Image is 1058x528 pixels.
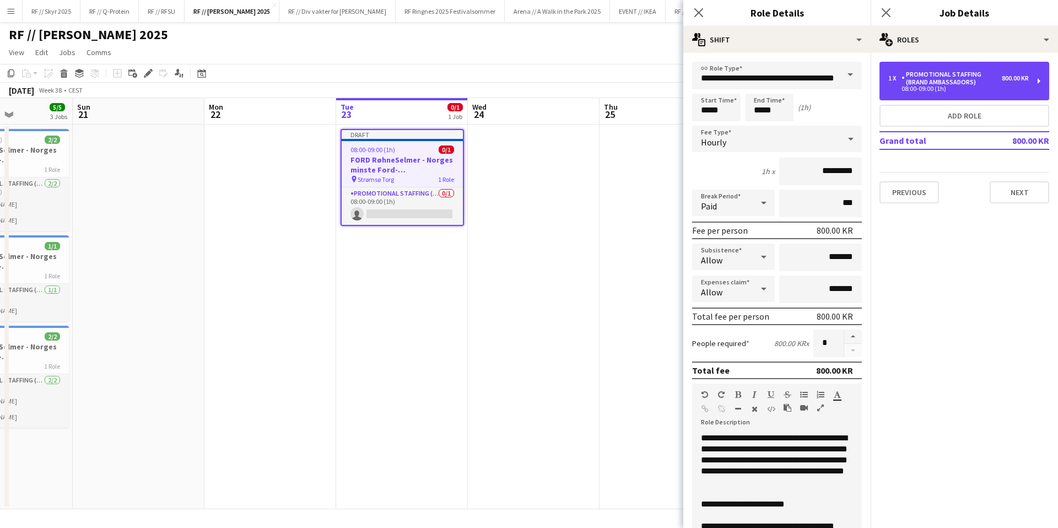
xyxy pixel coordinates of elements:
[44,362,60,370] span: 1 Role
[767,390,775,399] button: Underline
[339,108,354,121] span: 23
[472,102,487,112] span: Wed
[734,405,742,413] button: Horizontal Line
[59,47,75,57] span: Jobs
[350,146,395,154] span: 08:00-09:00 (1h)
[50,103,65,111] span: 5/5
[4,45,29,60] a: View
[701,390,709,399] button: Undo
[701,137,726,148] span: Hourly
[207,108,223,121] span: 22
[717,390,725,399] button: Redo
[701,201,717,212] span: Paid
[45,242,60,250] span: 1/1
[980,132,1049,149] td: 800.00 KR
[35,47,48,57] span: Edit
[342,187,463,225] app-card-role: Promotional Staffing (Brand Ambassadors)0/108:00-09:00 (1h)
[87,47,111,57] span: Comms
[762,166,775,176] div: 1h x
[358,175,394,184] span: Strømsø Torg
[800,403,808,412] button: Insert video
[817,390,824,399] button: Ordered List
[44,165,60,174] span: 1 Role
[692,225,748,236] div: Fee per person
[879,105,1049,127] button: Add role
[879,132,980,149] td: Grand total
[80,1,139,22] button: RF // Q-Protein
[209,102,223,112] span: Mon
[471,108,487,121] span: 24
[888,86,1029,91] div: 08:00-09:00 (1h)
[798,103,811,112] div: (1h)
[1002,74,1029,82] div: 800.00 KR
[9,47,24,57] span: View
[341,129,464,226] app-job-card: Draft08:00-09:00 (1h)0/1FORD RøhneSelmer - Norges minste Ford-forhandlerkontor Strømsø Torg1 Role...
[871,6,1058,20] h3: Job Details
[844,330,862,344] button: Increase
[767,405,775,413] button: HTML Code
[751,405,758,413] button: Clear Formatting
[45,136,60,144] span: 2/2
[817,225,853,236] div: 800.00 KR
[871,26,1058,53] div: Roles
[505,1,610,22] button: Arena // A Walk in the Park 2025
[77,102,90,112] span: Sun
[683,26,871,53] div: Shift
[692,365,730,376] div: Total fee
[438,175,454,184] span: 1 Role
[604,102,618,112] span: Thu
[23,1,80,22] button: RF // Skyr 2025
[342,155,463,175] h3: FORD RøhneSelmer - Norges minste Ford-forhandlerkontor
[279,1,396,22] button: RF // Div vakter for [PERSON_NAME]
[55,45,80,60] a: Jobs
[816,365,853,376] div: 800.00 KR
[139,1,185,22] button: RF // RFSU
[774,338,809,348] div: 800.00 KR x
[701,255,722,266] span: Allow
[734,390,742,399] button: Bold
[817,403,824,412] button: Fullscreen
[833,390,841,399] button: Text Color
[784,403,791,412] button: Paste as plain text
[602,108,618,121] span: 25
[9,26,168,43] h1: RF // [PERSON_NAME] 2025
[610,1,666,22] button: EVENT // IKEA
[45,332,60,341] span: 2/2
[68,86,83,94] div: CEST
[50,112,67,121] div: 3 Jobs
[31,45,52,60] a: Edit
[448,112,462,121] div: 1 Job
[879,181,939,203] button: Previous
[902,71,1002,86] div: Promotional Staffing (Brand Ambassadors)
[447,103,463,111] span: 0/1
[784,390,791,399] button: Strikethrough
[341,102,354,112] span: Tue
[9,85,34,96] div: [DATE]
[683,6,871,20] h3: Role Details
[800,390,808,399] button: Unordered List
[692,311,769,322] div: Total fee per person
[342,130,463,139] div: Draft
[185,1,279,22] button: RF // [PERSON_NAME] 2025
[439,146,454,154] span: 0/1
[692,338,749,348] label: People required
[701,287,722,298] span: Allow
[990,181,1049,203] button: Next
[75,108,90,121] span: 21
[817,311,853,322] div: 800.00 KR
[666,1,724,22] button: RF // Ikea 2025
[888,74,902,82] div: 1 x
[751,390,758,399] button: Italic
[44,272,60,280] span: 1 Role
[36,86,64,94] span: Week 38
[82,45,116,60] a: Comms
[396,1,505,22] button: RF Ringnes 2025 Festivalsommer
